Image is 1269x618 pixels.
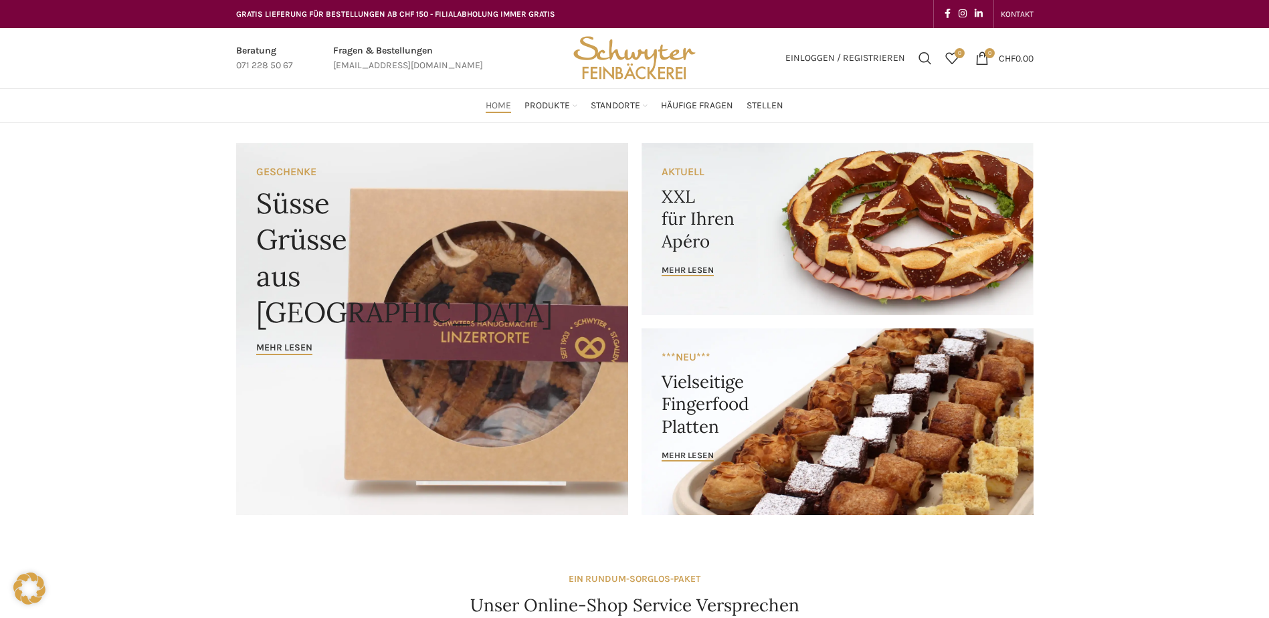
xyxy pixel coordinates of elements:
[955,5,971,23] a: Instagram social link
[971,5,987,23] a: Linkedin social link
[999,52,1034,64] bdi: 0.00
[985,48,995,58] span: 0
[236,9,555,19] span: GRATIS LIEFERUNG FÜR BESTELLUNGEN AB CHF 150 - FILIALABHOLUNG IMMER GRATIS
[642,143,1034,315] a: Banner link
[912,45,939,72] a: Suchen
[941,5,955,23] a: Facebook social link
[569,28,700,88] img: Bäckerei Schwyter
[642,328,1034,515] a: Banner link
[661,92,733,119] a: Häufige Fragen
[236,143,628,515] a: Banner link
[569,573,700,585] strong: EIN RUNDUM-SORGLOS-PAKET
[779,45,912,72] a: Einloggen / Registrieren
[524,92,577,119] a: Produkte
[999,52,1015,64] span: CHF
[236,43,293,74] a: Infobox link
[470,593,799,617] h4: Unser Online-Shop Service Versprechen
[1001,1,1034,27] a: KONTAKT
[785,54,905,63] span: Einloggen / Registrieren
[994,1,1040,27] div: Secondary navigation
[955,48,965,58] span: 0
[229,92,1040,119] div: Main navigation
[524,100,570,112] span: Produkte
[747,92,783,119] a: Stellen
[939,45,965,72] div: Meine Wunschliste
[1001,9,1034,19] span: KONTAKT
[569,51,700,63] a: Site logo
[486,100,511,112] span: Home
[969,45,1040,72] a: 0 CHF0.00
[591,92,648,119] a: Standorte
[939,45,965,72] a: 0
[661,100,733,112] span: Häufige Fragen
[486,92,511,119] a: Home
[333,43,483,74] a: Infobox link
[591,100,640,112] span: Standorte
[747,100,783,112] span: Stellen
